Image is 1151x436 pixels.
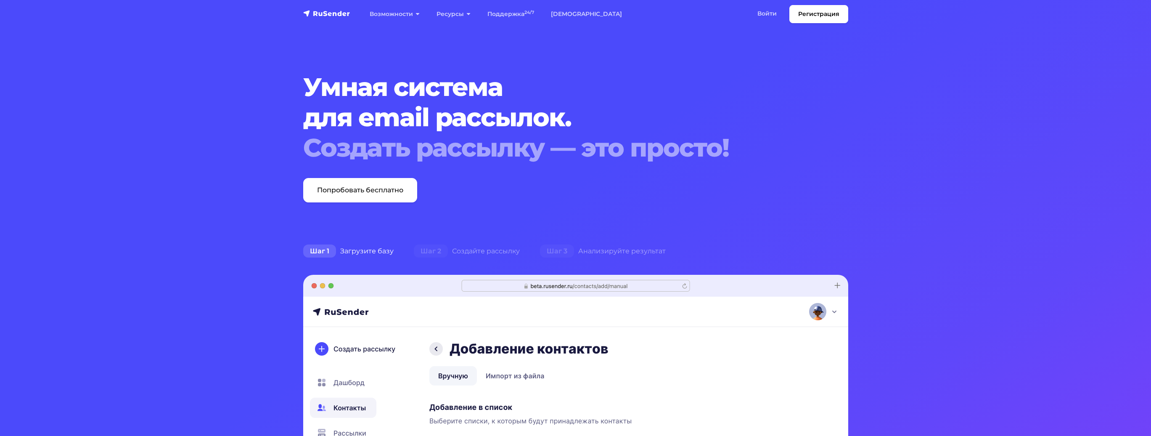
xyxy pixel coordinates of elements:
a: Регистрация [789,5,848,23]
div: Создать рассылку — это просто! [303,133,802,163]
h1: Умная система для email рассылок. [303,72,802,163]
div: Загрузите базу [293,243,404,260]
a: Ресурсы [428,5,479,23]
div: Создайте рассылку [404,243,530,260]
a: Попробовать бесплатно [303,178,417,202]
img: RuSender [303,9,350,18]
a: Возможности [361,5,428,23]
a: Поддержка24/7 [479,5,542,23]
a: Войти [749,5,785,22]
a: [DEMOGRAPHIC_DATA] [542,5,630,23]
div: Анализируйте результат [530,243,676,260]
span: Шаг 3 [540,245,574,258]
span: Шаг 2 [414,245,448,258]
span: Шаг 1 [303,245,336,258]
sup: 24/7 [524,10,534,15]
